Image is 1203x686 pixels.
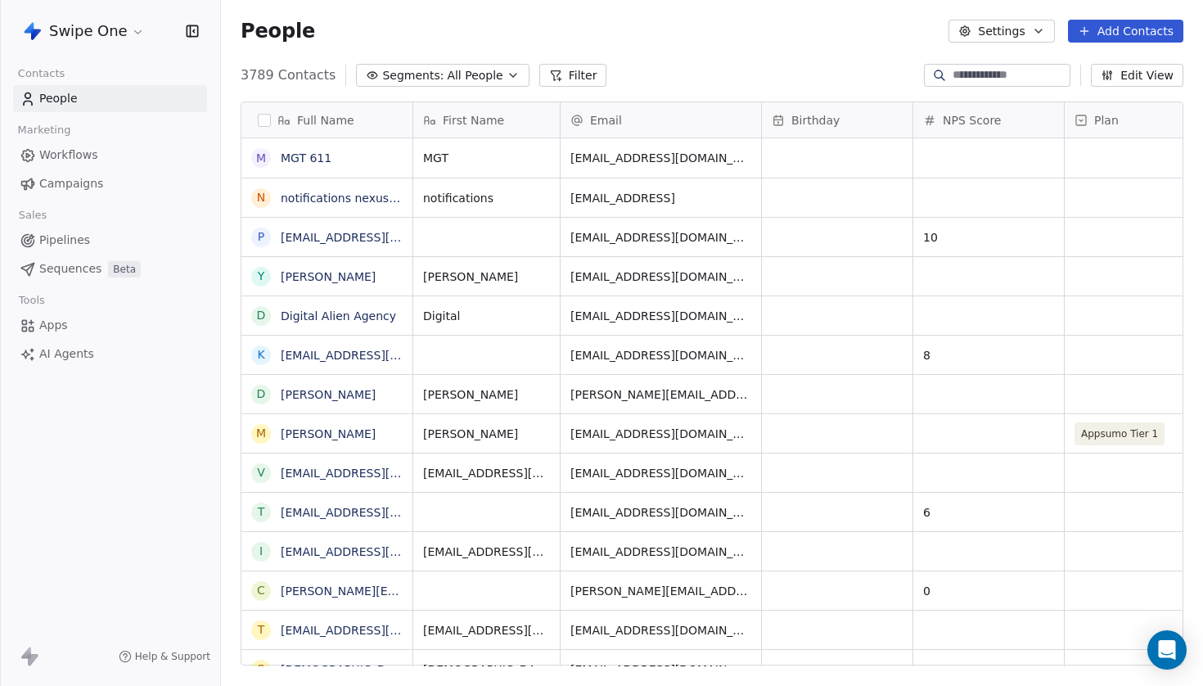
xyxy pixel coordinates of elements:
span: AI Agents [39,345,94,363]
div: First Name [413,102,560,138]
a: [EMAIL_ADDRESS][DOMAIN_NAME] [281,545,481,558]
a: [PERSON_NAME] [281,270,376,283]
div: Y [258,268,265,285]
span: Full Name [297,112,354,129]
a: [EMAIL_ADDRESS][DOMAIN_NAME] [281,349,481,362]
span: [PERSON_NAME][EMAIL_ADDRESS][DOMAIN_NAME] [570,583,751,599]
span: Sales [11,203,54,228]
a: AI Agents [13,341,207,368]
span: Pipelines [39,232,90,249]
span: Workflows [39,147,98,164]
div: v [257,464,265,481]
span: [EMAIL_ADDRESS] [570,190,751,206]
span: [PERSON_NAME] [423,386,550,403]
button: Filter [539,64,607,87]
div: t [258,621,265,639]
span: Contacts [11,61,72,86]
button: Swipe One [20,17,148,45]
a: [EMAIL_ADDRESS][DOMAIN_NAME] [281,506,481,519]
span: MGT [423,150,550,166]
span: [EMAIL_ADDRESS][DOMAIN_NAME] [570,465,751,481]
span: People [39,90,78,107]
div: Email [561,102,761,138]
img: Swipe%20One%20Logo%201-1.svg [23,21,43,41]
span: Email [590,112,622,129]
a: [PERSON_NAME] [281,427,376,440]
a: [EMAIL_ADDRESS][DOMAIN_NAME] [281,624,481,637]
a: [EMAIL_ADDRESS][DOMAIN_NAME] [281,467,481,480]
div: k [257,346,264,363]
span: 10 [923,229,1054,246]
span: [PERSON_NAME] [423,426,550,442]
div: i [259,543,263,560]
a: [PERSON_NAME][EMAIL_ADDRESS][DOMAIN_NAME] [281,584,576,598]
span: 3789 Contacts [241,65,336,85]
button: Settings [948,20,1054,43]
span: 0 [923,583,1054,599]
div: S [258,661,265,678]
span: [EMAIL_ADDRESS][DOMAIN_NAME] [423,465,550,481]
a: Digital Alien Agency [281,309,396,323]
span: [EMAIL_ADDRESS][DOMAIN_NAME] [570,269,751,285]
span: Marketing [11,118,78,142]
span: Tools [11,288,52,313]
div: c [257,582,265,599]
span: [EMAIL_ADDRESS][DOMAIN_NAME] [423,622,550,639]
div: D [257,307,266,324]
span: 6 [923,504,1054,521]
a: People [13,85,207,112]
span: Appsumo Tier 1 [1081,426,1158,442]
span: [PERSON_NAME][EMAIL_ADDRESS][DOMAIN_NAME] [570,386,751,403]
a: [PERSON_NAME] [281,388,376,401]
div: Birthday [762,102,912,138]
span: Digital [423,308,550,324]
div: grid [241,138,413,666]
span: [EMAIL_ADDRESS][DOMAIN_NAME] [570,229,751,246]
span: [EMAIL_ADDRESS][DOMAIN_NAME] [423,544,550,560]
span: [EMAIL_ADDRESS][DOMAIN_NAME] [570,622,751,639]
span: Campaigns [39,175,103,192]
a: notifications nexuscale [281,192,412,205]
span: Beta [108,261,141,278]
div: Open Intercom Messenger [1147,630,1187,670]
div: NPS Score [913,102,1064,138]
div: M [256,150,266,167]
span: [EMAIL_ADDRESS][DOMAIN_NAME] [570,150,751,166]
a: [DEMOGRAPHIC_DATA] Personal [281,663,463,676]
span: notifications [423,190,550,206]
a: Apps [13,312,207,339]
span: Sequences [39,260,101,278]
span: [EMAIL_ADDRESS][DOMAIN_NAME] [570,544,751,560]
span: Apps [39,317,68,334]
span: 8 [923,347,1054,363]
span: [DEMOGRAPHIC_DATA] [423,661,550,678]
span: First Name [443,112,504,129]
div: D [257,386,266,403]
span: [EMAIL_ADDRESS][DOMAIN_NAME] [570,308,751,324]
a: SequencesBeta [13,255,207,282]
span: [PERSON_NAME] [423,269,550,285]
span: NPS Score [943,112,1001,129]
a: Pipelines [13,227,207,254]
span: All People [447,67,502,84]
div: m [256,425,266,442]
span: [EMAIL_ADDRESS][DOMAIN_NAME] [570,347,751,363]
div: t [258,503,265,521]
span: People [241,19,315,43]
span: Help & Support [135,650,210,663]
span: [EMAIL_ADDRESS][DOMAIN_NAME] [570,426,751,442]
span: Swipe One [49,20,128,42]
span: [EMAIL_ADDRESS][DOMAIN_NAME] [570,661,751,678]
a: Campaigns [13,170,207,197]
div: p [258,228,264,246]
span: Birthday [791,112,840,129]
a: Help & Support [119,650,210,663]
div: n [257,189,265,206]
button: Add Contacts [1068,20,1183,43]
div: Full Name [241,102,412,138]
span: Plan [1094,112,1119,129]
button: Edit View [1091,64,1183,87]
a: MGT 611 [281,151,331,165]
span: Segments: [382,67,444,84]
a: [EMAIL_ADDRESS][DOMAIN_NAME] [281,231,481,244]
